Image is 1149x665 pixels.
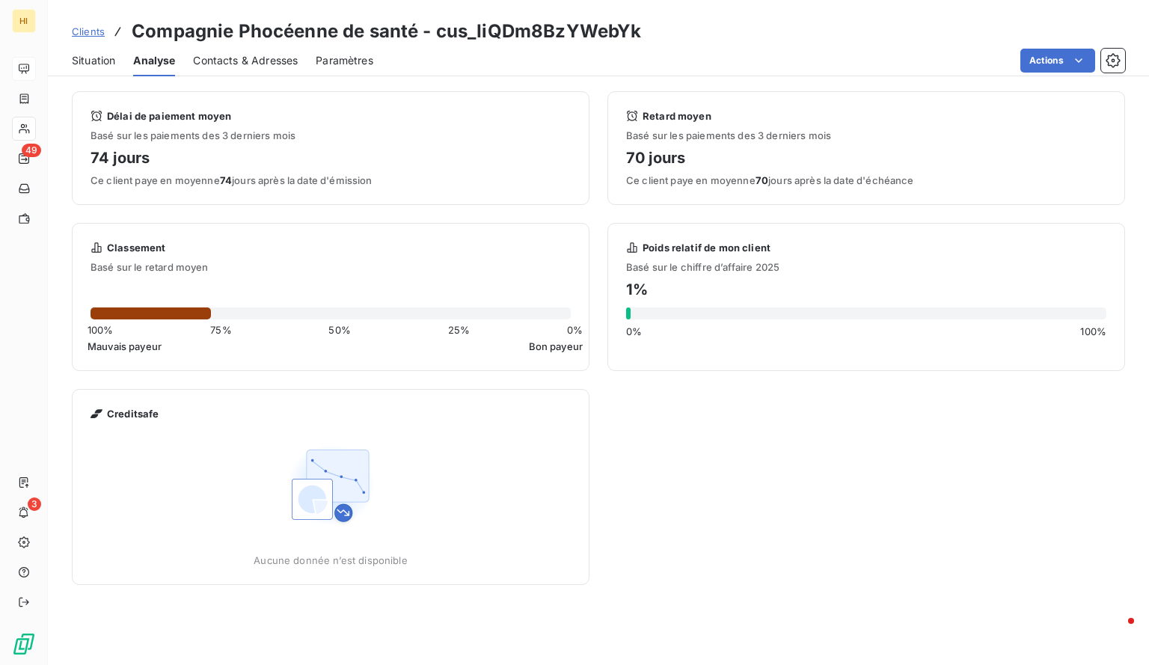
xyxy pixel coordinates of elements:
span: Basé sur les paiements des 3 derniers mois [91,129,571,141]
h4: 70 jours [626,146,1106,170]
span: Ce client paye en moyenne jours après la date d'émission [91,174,571,186]
span: Situation [72,53,115,68]
span: Paramètres [316,53,373,68]
span: 3 [28,497,41,511]
h3: Compagnie Phocéenne de santé - cus_IiQDm8BzYWebYk [132,18,641,45]
span: 70 [756,174,768,186]
a: Clients [72,24,105,39]
span: Creditsafe [107,408,159,420]
span: 100 % [1080,325,1106,337]
h4: 1 % [626,278,1106,301]
span: 100 % [88,324,114,336]
iframe: Intercom live chat [1098,614,1134,650]
span: 0 % [567,324,583,336]
span: Mauvais payeur [88,340,162,352]
span: 0 % [626,325,642,337]
span: Bon payeur [529,340,583,352]
div: HI [12,9,36,33]
span: Basé sur le chiffre d’affaire 2025 [626,261,1106,273]
button: Actions [1020,49,1095,73]
span: Classement [107,242,166,254]
span: Ce client paye en moyenne jours après la date d'échéance [626,174,1106,186]
img: Empty state [283,438,379,533]
span: 49 [22,144,41,157]
span: 74 [220,174,232,186]
img: Logo LeanPay [12,632,36,656]
span: 25 % [448,324,470,336]
span: 75 % [210,324,231,336]
span: Clients [72,25,105,37]
h4: 74 jours [91,146,571,170]
span: Poids relatif de mon client [643,242,770,254]
span: Analyse [133,53,175,68]
span: 50 % [328,324,350,336]
span: Délai de paiement moyen [107,110,231,122]
span: Aucune donnée n’est disponible [254,554,408,566]
span: Retard moyen [643,110,711,122]
span: Contacts & Adresses [193,53,298,68]
span: Basé sur les paiements des 3 derniers mois [626,129,1106,141]
span: Basé sur le retard moyen [73,261,589,273]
